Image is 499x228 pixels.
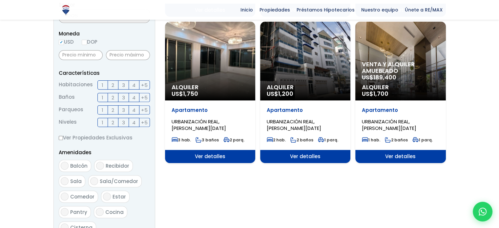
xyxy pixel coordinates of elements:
[223,137,244,143] span: 2 parq.
[362,137,380,143] span: 1 hab.
[141,106,148,114] span: +5
[70,178,82,185] span: Sala
[112,81,114,89] span: 2
[59,69,150,77] p: Características
[362,61,439,74] span: Venta y alquiler amueblado
[122,118,125,127] span: 3
[59,80,93,90] span: Habitaciones
[293,5,358,15] span: Préstamos Hipotecarios
[267,90,293,98] span: US$
[59,93,75,102] span: Baños
[59,148,150,156] p: Amenidades
[260,150,350,163] span: Ver detalles
[132,106,135,114] span: 4
[290,137,313,143] span: 2 baños
[362,107,439,114] p: Apartamento
[70,162,88,169] span: Balcón
[122,81,125,89] span: 3
[96,162,104,170] input: Recibidor
[100,178,138,185] span: Sala/Comedor
[61,208,69,216] input: Pantry
[412,137,433,143] span: 1 parq.
[267,118,321,132] span: URBANIZACIÓN REAL, [PERSON_NAME][DATE]
[385,137,408,143] span: 2 baños
[165,150,255,163] span: Ver detalles
[113,193,126,200] span: Estar
[196,137,219,143] span: 3 baños
[59,134,150,142] label: Ver Propiedades Exclusivas
[172,84,249,91] span: Alquiler
[165,22,255,163] a: Alquiler US$1,750 Apartamento URBANIZACIÓN REAL, [PERSON_NAME][DATE] 3 hab. 3 baños 2 parq. Ver d...
[61,162,69,170] input: Balcón
[141,81,148,89] span: +5
[172,90,198,98] span: US$
[183,90,198,98] span: 1,750
[70,209,87,216] span: Pantry
[132,93,135,102] span: 4
[355,150,446,163] span: Ver detalles
[172,107,249,114] p: Apartamento
[172,118,226,132] span: URBANIZACIÓN REAL, [PERSON_NAME][DATE]
[106,162,129,169] span: Recibidor
[373,73,396,81] span: 189,400
[112,93,114,102] span: 2
[362,118,416,132] span: URBANIZACIÓN REAL, [PERSON_NAME][DATE]
[60,4,72,16] img: Logo de REMAX
[59,40,64,45] input: USD
[102,106,103,114] span: 1
[278,90,293,98] span: 1,200
[355,22,446,163] a: Venta y alquiler amueblado US$189,400 Alquiler US$1,700 Apartamento URBANIZACIÓN REAL, [PERSON_NA...
[141,93,148,102] span: +5
[59,30,150,38] span: Moneda
[103,193,111,200] input: Estar
[102,118,103,127] span: 1
[70,193,94,200] span: Comedor
[112,106,114,114] span: 2
[61,177,69,185] input: Sala
[59,118,77,127] span: Niveles
[96,208,104,216] input: Cocina
[132,118,135,127] span: 4
[122,93,125,102] span: 3
[82,38,97,46] label: DOP
[132,81,135,89] span: 4
[267,107,344,114] p: Apartamento
[61,193,69,200] input: Comedor
[90,177,98,185] input: Sala/Comedor
[402,5,446,15] span: Únete a RE/MAX
[362,84,439,91] span: Alquiler
[172,137,191,143] span: 3 hab.
[59,105,83,114] span: Parqueos
[59,38,74,46] label: USD
[112,118,114,127] span: 2
[59,50,103,60] input: Precio mínimo
[267,84,344,91] span: Alquiler
[106,50,150,60] input: Precio máximo
[358,5,402,15] span: Nuestro equipo
[102,93,103,102] span: 1
[122,106,125,114] span: 3
[59,136,63,140] input: Ver Propiedades Exclusivas
[102,81,103,89] span: 1
[256,5,293,15] span: Propiedades
[362,90,388,98] span: US$
[362,73,396,81] span: US$
[260,22,350,163] a: Alquiler US$1,200 Apartamento URBANIZACIÓN REAL, [PERSON_NAME][DATE] 2 hab. 2 baños 1 parq. Ver d...
[141,118,148,127] span: +5
[237,5,256,15] span: Inicio
[105,209,124,216] span: Cocina
[82,40,87,45] input: DOP
[267,137,286,143] span: 2 hab.
[318,137,338,143] span: 1 parq.
[373,90,388,98] span: 1,700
